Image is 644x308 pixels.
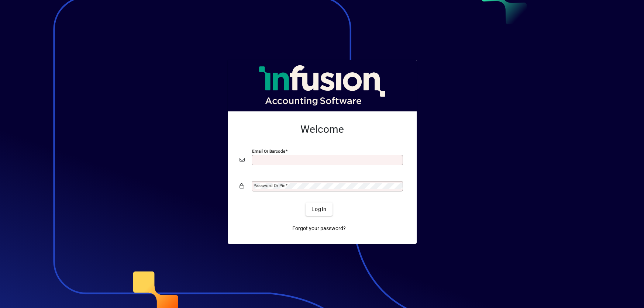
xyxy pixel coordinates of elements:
a: Forgot your password? [289,222,349,235]
button: Login [306,203,333,216]
mat-label: Password or Pin [254,183,285,188]
mat-label: Email or Barcode [252,149,285,154]
span: Login [311,205,327,213]
span: Forgot your password? [292,225,346,232]
h2: Welcome [240,123,405,136]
